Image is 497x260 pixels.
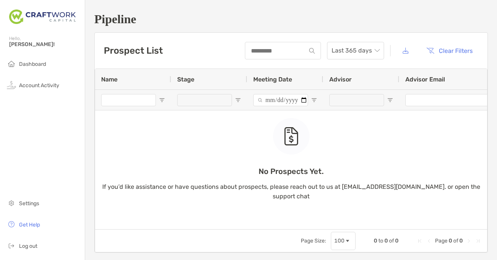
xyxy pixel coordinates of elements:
[19,222,40,228] span: Get Help
[389,238,394,244] span: of
[331,232,356,250] div: Page Size
[19,82,59,89] span: Account Activity
[459,238,463,244] span: 0
[435,238,448,244] span: Page
[19,61,46,67] span: Dashboard
[301,238,326,244] div: Page Size:
[7,198,16,207] img: settings icon
[95,167,487,176] p: No Prospects Yet.
[449,238,452,244] span: 0
[95,182,487,201] p: If you’d like assistance or have questions about prospects, please reach out to us at [EMAIL_ADDR...
[421,42,478,59] button: Clear Filters
[466,238,472,244] div: Next Page
[9,41,80,48] span: [PERSON_NAME]!
[7,59,16,68] img: household icon
[309,48,315,54] img: input icon
[7,241,16,250] img: logout icon
[384,238,388,244] span: 0
[395,238,399,244] span: 0
[94,12,488,26] h1: Pipeline
[426,238,432,244] div: Previous Page
[7,220,16,229] img: get-help icon
[475,238,481,244] div: Last Page
[334,238,345,244] div: 100
[9,3,76,30] img: Zoe Logo
[378,238,383,244] span: to
[7,80,16,89] img: activity icon
[19,243,37,249] span: Log out
[284,127,299,145] img: empty state icon
[104,45,163,56] h3: Prospect List
[332,42,379,59] span: Last 365 days
[417,238,423,244] div: First Page
[453,238,458,244] span: of
[374,238,377,244] span: 0
[19,200,39,207] span: Settings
